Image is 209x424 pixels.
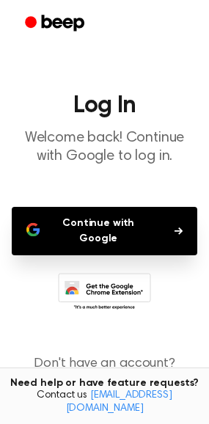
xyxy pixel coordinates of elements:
p: Welcome back! Continue with Google to log in. [12,129,197,166]
p: Don't have an account? [12,354,197,394]
span: Contact us [9,390,200,415]
h1: Log In [12,94,197,117]
a: [EMAIL_ADDRESS][DOMAIN_NAME] [66,390,172,414]
a: Beep [15,10,98,38]
button: Continue with Google [12,207,197,255]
